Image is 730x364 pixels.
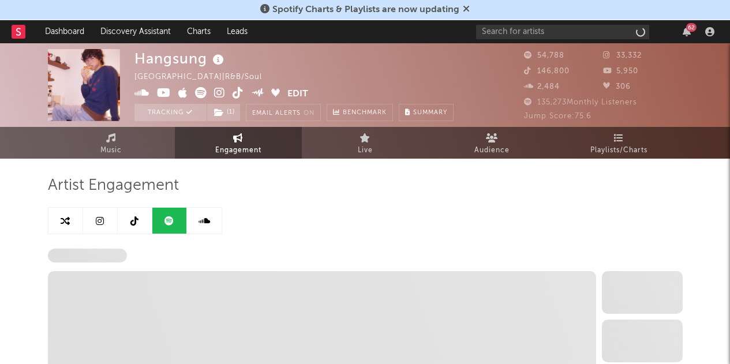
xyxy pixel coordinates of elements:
[603,83,631,91] span: 306
[246,104,321,121] button: Email AlertsOn
[134,104,207,121] button: Tracking
[179,20,219,43] a: Charts
[556,127,683,159] a: Playlists/Charts
[48,179,179,193] span: Artist Engagement
[304,110,315,117] em: On
[48,249,127,262] span: Spotify Followers
[272,5,459,14] span: Spotify Charts & Playlists are now updating
[327,104,393,121] a: Benchmark
[603,52,642,59] span: 33,332
[590,144,647,157] span: Playlists/Charts
[686,23,697,32] div: 62
[287,87,308,102] button: Edit
[219,20,256,43] a: Leads
[524,83,560,91] span: 2,484
[463,5,470,14] span: Dismiss
[37,20,92,43] a: Dashboard
[175,127,302,159] a: Engagement
[134,70,275,84] div: [GEOGRAPHIC_DATA] | R&B/Soul
[603,67,638,75] span: 5,950
[524,112,592,120] span: Jump Score: 75.6
[476,25,649,39] input: Search for artists
[429,127,556,159] a: Audience
[343,106,387,120] span: Benchmark
[524,67,570,75] span: 146,800
[524,52,564,59] span: 54,788
[413,110,447,116] span: Summary
[399,104,454,121] button: Summary
[524,99,637,106] span: 135,273 Monthly Listeners
[215,144,261,157] span: Engagement
[302,127,429,159] a: Live
[207,104,241,121] span: ( 1 )
[683,27,691,36] button: 62
[48,127,175,159] a: Music
[92,20,179,43] a: Discovery Assistant
[207,104,240,121] button: (1)
[100,144,122,157] span: Music
[358,144,373,157] span: Live
[134,49,227,68] div: Hangsung
[474,144,510,157] span: Audience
